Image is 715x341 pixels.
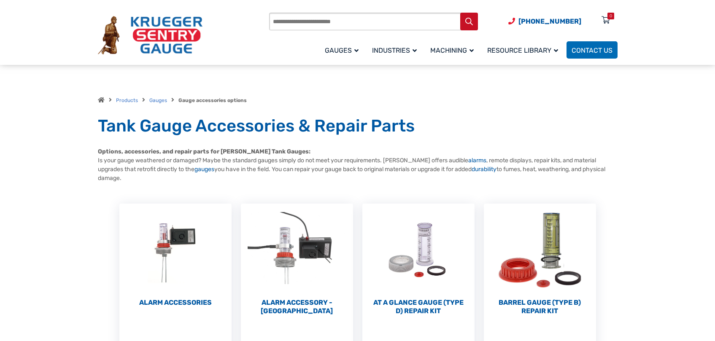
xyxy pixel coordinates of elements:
[325,46,359,54] span: Gauges
[119,204,232,307] a: Visit product category Alarm Accessories
[241,204,353,315] a: Visit product category Alarm Accessory - DC
[362,204,475,296] img: At a Glance Gauge (Type D) Repair Kit
[367,40,425,60] a: Industries
[508,16,581,27] a: Phone Number (920) 434-8860
[372,46,417,54] span: Industries
[98,16,202,55] img: Krueger Sentry Gauge
[119,204,232,296] img: Alarm Accessories
[518,17,581,25] span: [PHONE_NUMBER]
[567,41,618,59] a: Contact Us
[119,298,232,307] h2: Alarm Accessories
[484,298,596,315] h2: Barrel Gauge (Type B) Repair Kit
[241,204,353,296] img: Alarm Accessory - DC
[425,40,482,60] a: Machining
[98,115,618,137] h1: Tank Gauge Accessories & Repair Parts
[362,204,475,315] a: Visit product category At a Glance Gauge (Type D) Repair Kit
[362,298,475,315] h2: At a Glance Gauge (Type D) Repair Kit
[241,298,353,315] h2: Alarm Accessory - [GEOGRAPHIC_DATA]
[472,166,496,173] a: durability
[320,40,367,60] a: Gauges
[430,46,474,54] span: Machining
[468,157,486,164] a: alarms
[98,147,618,183] p: Is your gauge weathered or damaged? Maybe the standard gauges simply do not meet your requirement...
[98,148,310,155] strong: Options, accessories, and repair parts for [PERSON_NAME] Tank Gauges:
[482,40,567,60] a: Resource Library
[116,97,138,103] a: Products
[572,46,612,54] span: Contact Us
[178,97,247,103] strong: Gauge accessories options
[487,46,558,54] span: Resource Library
[484,204,596,315] a: Visit product category Barrel Gauge (Type B) Repair Kit
[610,13,612,19] div: 0
[194,166,214,173] a: gauges
[149,97,167,103] a: Gauges
[484,204,596,296] img: Barrel Gauge (Type B) Repair Kit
